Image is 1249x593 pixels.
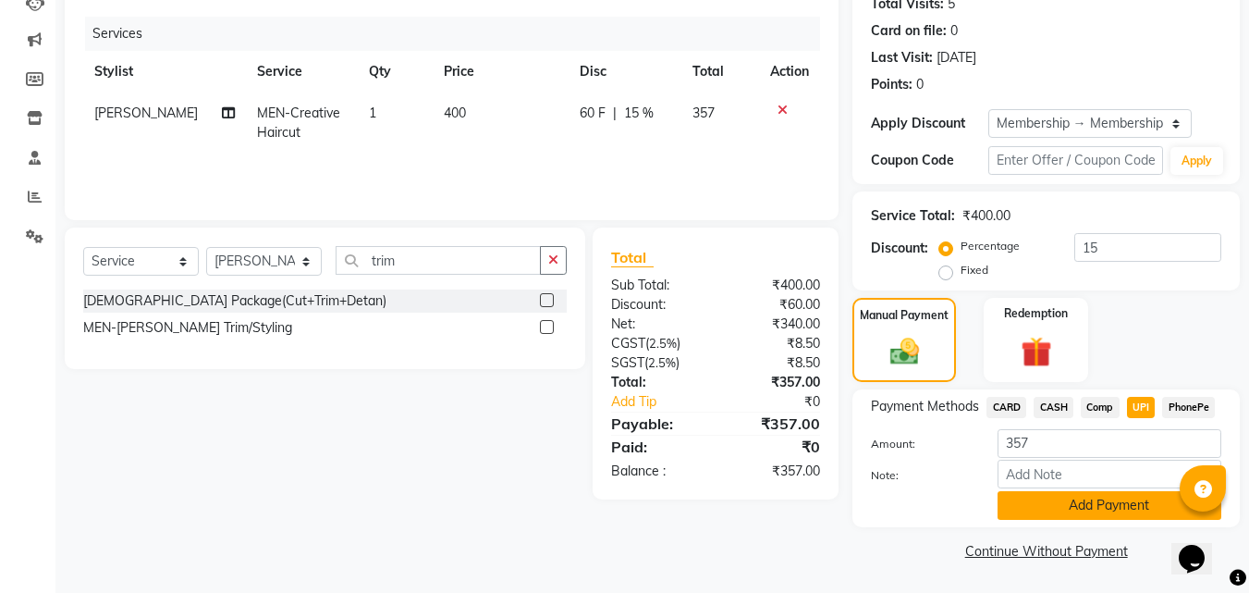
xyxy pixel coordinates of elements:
span: | [613,104,617,123]
div: Discount: [597,295,716,315]
span: 60 F [580,104,606,123]
div: ₹340.00 [716,315,834,334]
span: CGST [611,335,645,352]
div: ₹8.50 [716,334,834,353]
button: Apply [1170,147,1223,175]
div: Net: [597,315,716,334]
th: Stylist [83,51,246,93]
div: Coupon Code [871,151,987,170]
div: Paid: [597,436,716,458]
div: ₹400.00 [716,276,834,295]
input: Amount [998,429,1221,458]
span: Total [611,248,654,267]
div: Payable: [597,413,716,435]
span: Comp [1081,397,1120,418]
th: Disc [569,51,681,93]
div: ( ) [597,334,716,353]
span: [PERSON_NAME] [94,105,198,121]
span: 357 [692,105,715,121]
th: Qty [358,51,433,93]
span: CARD [986,397,1026,418]
span: CASH [1034,397,1073,418]
img: _cash.svg [881,335,928,368]
div: ₹60.00 [716,295,834,315]
input: Add Note [998,460,1221,488]
iframe: chat widget [1171,519,1231,574]
span: Payment Methods [871,397,979,416]
div: 0 [916,75,924,94]
div: Total: [597,373,716,392]
a: Continue Without Payment [856,542,1236,562]
span: 400 [444,105,466,121]
span: 1 [369,105,376,121]
div: MEN-[PERSON_NAME] Trim/Styling [83,318,292,338]
div: ( ) [597,353,716,373]
div: [DATE] [937,48,976,68]
button: Add Payment [998,491,1221,520]
div: [DEMOGRAPHIC_DATA] Package(Cut+Trim+Detan) [83,291,386,311]
div: 0 [950,21,958,41]
div: Service Total: [871,206,955,226]
label: Fixed [961,262,988,278]
div: Services [85,17,834,51]
div: ₹0 [716,436,834,458]
div: Last Visit: [871,48,933,68]
div: ₹357.00 [716,413,834,435]
div: Discount: [871,239,928,258]
div: Balance : [597,462,716,481]
input: Search or Scan [336,246,541,275]
a: Add Tip [597,392,735,412]
th: Price [433,51,569,93]
label: Redemption [1004,305,1068,322]
img: _gift.svg [1011,333,1061,371]
div: Points: [871,75,912,94]
div: Apply Discount [871,114,987,133]
label: Percentage [961,238,1020,254]
span: UPI [1127,397,1156,418]
span: 15 % [624,104,654,123]
span: PhonePe [1162,397,1215,418]
input: Enter Offer / Coupon Code [988,146,1163,175]
span: SGST [611,354,644,371]
div: Card on file: [871,21,947,41]
div: ₹0 [736,392,835,412]
span: 2.5% [648,355,676,370]
label: Amount: [857,436,983,452]
th: Action [759,51,820,93]
div: Sub Total: [597,276,716,295]
div: ₹8.50 [716,353,834,373]
th: Total [681,51,759,93]
th: Service [246,51,358,93]
span: 2.5% [649,336,677,351]
span: MEN-Creative Haircut [257,105,340,141]
label: Manual Payment [860,307,949,324]
label: Note: [857,467,983,484]
div: ₹400.00 [962,206,1010,226]
div: ₹357.00 [716,462,834,481]
div: ₹357.00 [716,373,834,392]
